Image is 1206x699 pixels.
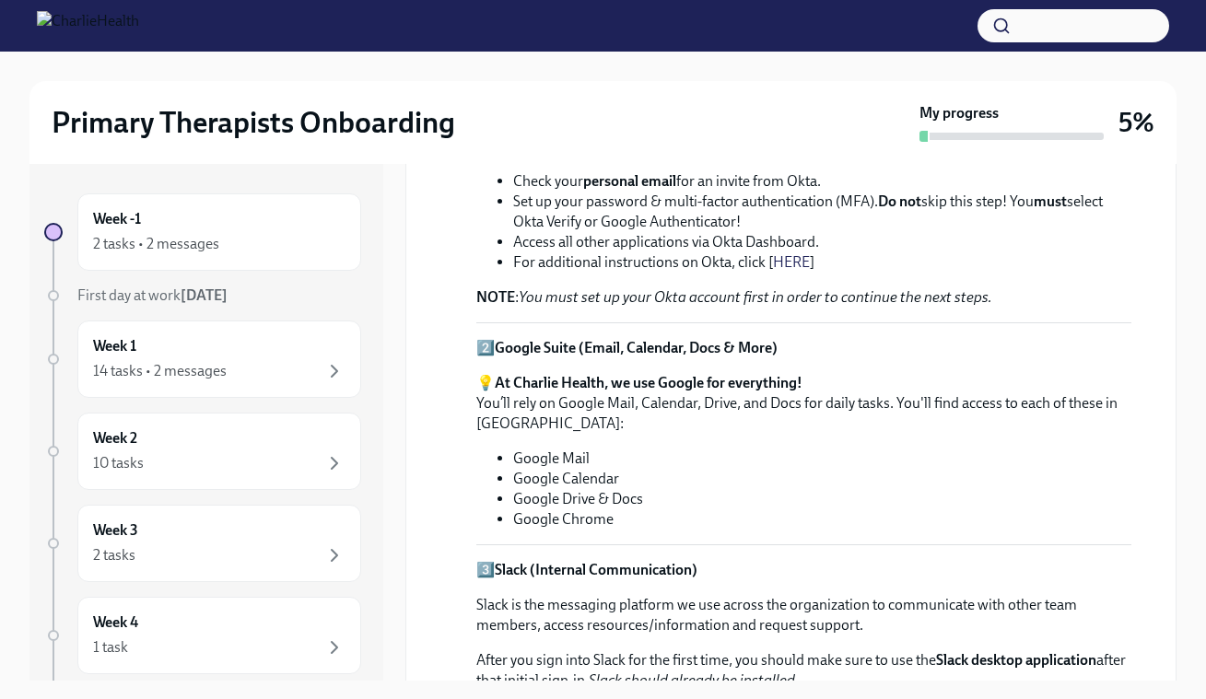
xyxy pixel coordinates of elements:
[476,373,1131,434] p: 💡 You’ll rely on Google Mail, Calendar, Drive, and Docs for daily tasks. You'll find access to ea...
[936,651,1096,669] strong: Slack desktop application
[44,320,361,398] a: Week 114 tasks • 2 messages
[513,489,1131,509] li: Google Drive & Docs
[513,469,1131,489] li: Google Calendar
[93,361,227,381] div: 14 tasks • 2 messages
[878,192,921,210] strong: Do not
[495,561,697,578] strong: Slack (Internal Communication)
[93,209,141,229] h6: Week -1
[93,336,136,356] h6: Week 1
[495,339,778,356] strong: Google Suite (Email, Calendar, Docs & More)
[589,671,799,689] em: Slack should already be installed.
[513,252,1131,273] li: For additional instructions on Okta, click [ ]
[93,234,219,254] div: 2 tasks • 2 messages
[1034,192,1067,210] strong: must
[93,520,138,541] h6: Week 3
[93,428,137,449] h6: Week 2
[93,637,128,658] div: 1 task
[476,595,1131,635] p: Slack is the messaging platform we use across the organization to communicate with other team mem...
[1118,106,1154,139] h3: 5%
[77,286,228,304] span: First day at work
[495,374,802,391] strong: At Charlie Health, we use Google for everything!
[44,597,361,674] a: Week 41 task
[476,288,515,306] strong: NOTE
[519,288,992,306] em: You must set up your Okta account first in order to continue the next steps.
[93,453,144,473] div: 10 tasks
[476,338,1131,358] p: 2️⃣
[93,545,135,565] div: 2 tasks
[44,413,361,490] a: Week 210 tasks
[513,449,1131,469] li: Google Mail
[44,285,361,306] a: First day at work[DATE]
[513,509,1131,530] li: Google Chrome
[773,253,810,271] a: HERE
[476,650,1131,691] p: After you sign into Slack for the first time, you should make sure to use the after that initial ...
[513,232,1131,252] li: Access all other applications via Okta Dashboard.
[919,103,999,123] strong: My progress
[37,11,139,41] img: CharlieHealth
[583,172,676,190] strong: personal email
[93,612,138,633] h6: Week 4
[476,287,1131,308] p: :
[513,171,1131,192] li: Check your for an invite from Okta.
[44,505,361,582] a: Week 32 tasks
[513,192,1131,232] li: Set up your password & multi-factor authentication (MFA). skip this step! You select Okta Verify ...
[44,193,361,271] a: Week -12 tasks • 2 messages
[52,104,455,141] h2: Primary Therapists Onboarding
[476,560,1131,580] p: 3️⃣
[181,286,228,304] strong: [DATE]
